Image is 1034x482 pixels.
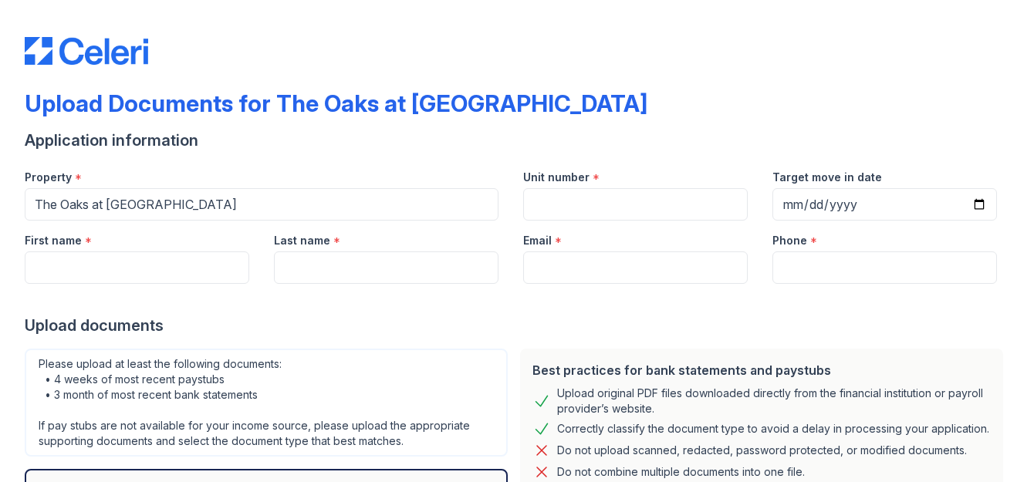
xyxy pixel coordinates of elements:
label: Property [25,170,72,185]
div: Best practices for bank statements and paystubs [532,361,991,379]
div: Correctly classify the document type to avoid a delay in processing your application. [557,420,989,438]
div: Do not upload scanned, redacted, password protected, or modified documents. [557,441,967,460]
label: Last name [274,233,330,248]
label: First name [25,233,82,248]
label: Target move in date [772,170,882,185]
div: Please upload at least the following documents: • 4 weeks of most recent paystubs • 3 month of mo... [25,349,508,457]
label: Unit number [523,170,590,185]
label: Email [523,233,552,248]
img: CE_Logo_Blue-a8612792a0a2168367f1c8372b55b34899dd931a85d93a1a3d3e32e68fde9ad4.png [25,37,148,65]
div: Application information [25,130,1009,151]
div: Do not combine multiple documents into one file. [557,463,805,481]
label: Phone [772,233,807,248]
div: Upload Documents for The Oaks at [GEOGRAPHIC_DATA] [25,89,647,117]
div: Upload original PDF files downloaded directly from the financial institution or payroll provider’... [557,386,991,416]
div: Upload documents [25,315,1009,336]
